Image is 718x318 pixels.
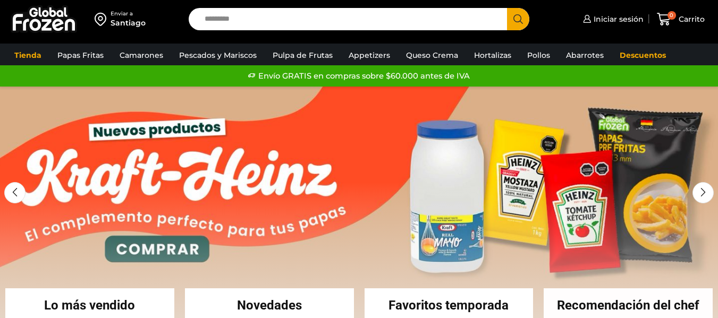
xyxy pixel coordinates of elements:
[522,45,555,65] a: Pollos
[267,45,338,65] a: Pulpa de Frutas
[174,45,262,65] a: Pescados y Mariscos
[95,10,111,28] img: address-field-icon.svg
[614,45,671,65] a: Descuentos
[668,11,676,20] span: 0
[401,45,463,65] a: Queso Crema
[185,299,354,312] h2: Novedades
[5,299,174,312] h2: Lo más vendido
[561,45,609,65] a: Abarrotes
[52,45,109,65] a: Papas Fritas
[9,45,47,65] a: Tienda
[469,45,517,65] a: Hortalizas
[343,45,395,65] a: Appetizers
[507,8,529,30] button: Search button
[591,14,644,24] span: Iniciar sesión
[111,10,146,18] div: Enviar a
[676,14,705,24] span: Carrito
[111,18,146,28] div: Santiago
[580,8,644,30] a: Iniciar sesión
[654,7,707,32] a: 0 Carrito
[114,45,168,65] a: Camarones
[365,299,534,312] h2: Favoritos temporada
[544,299,713,312] h2: Recomendación del chef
